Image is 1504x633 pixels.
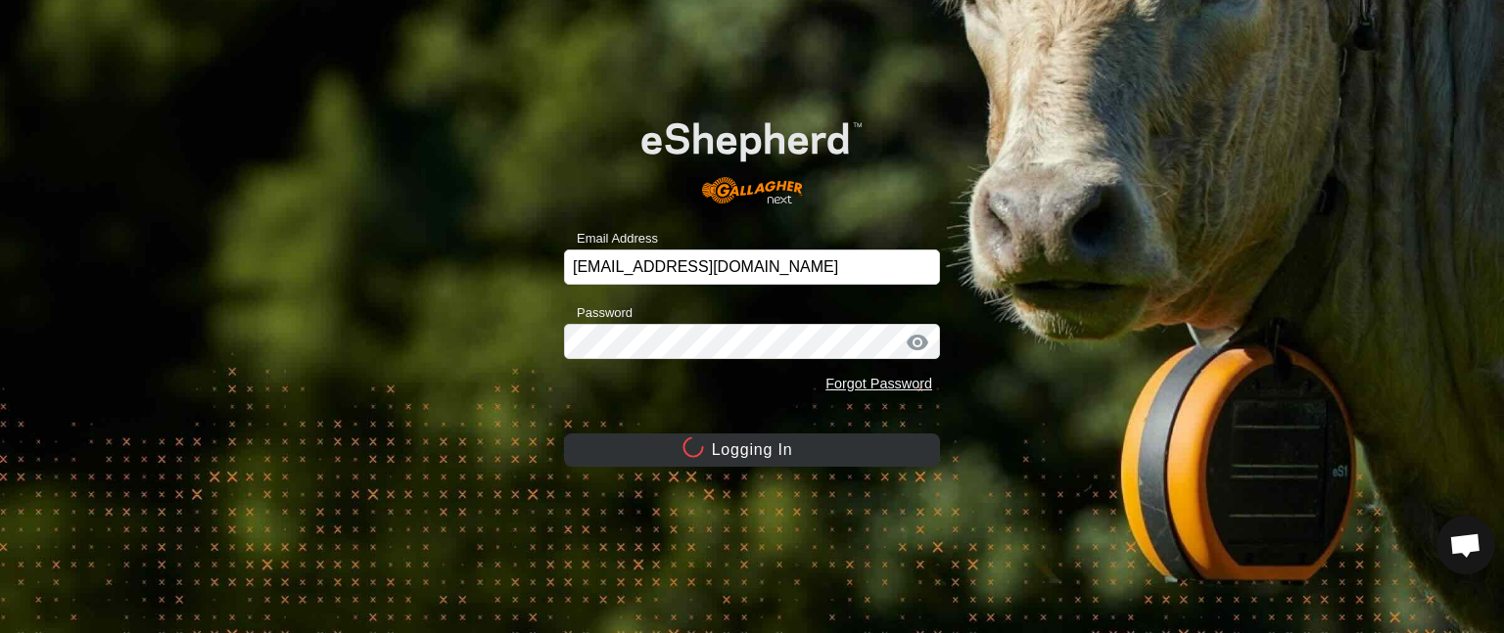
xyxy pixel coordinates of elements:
[601,91,902,219] img: E-shepherd Logo
[564,433,940,467] button: Logging In
[1436,516,1495,574] a: Open chat
[564,303,633,323] label: Password
[564,249,940,285] input: Email Address
[825,376,932,391] a: Forgot Password
[564,229,658,249] label: Email Address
